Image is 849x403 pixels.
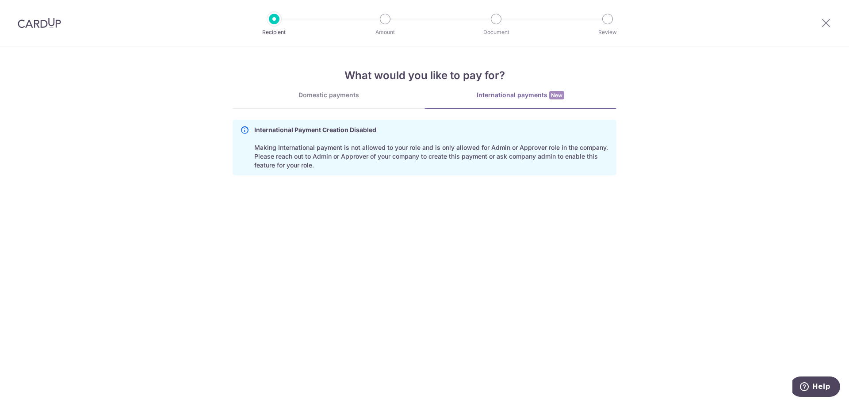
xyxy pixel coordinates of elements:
[352,28,418,37] p: Amount
[254,125,609,170] p: Making International payment is not allowed to your role and is only allowed for Admin or Approve...
[463,28,529,37] p: Document
[792,376,840,399] iframe: Opens a widget where you can find more information
[241,28,307,37] p: Recipient
[575,28,640,37] p: Review
[424,91,616,100] div: International payments
[18,18,61,28] img: CardUp
[233,68,616,84] h4: What would you like to pay for?
[254,126,376,133] b: International Payment Creation Disabled
[233,91,424,99] div: Domestic payments
[549,91,564,99] span: New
